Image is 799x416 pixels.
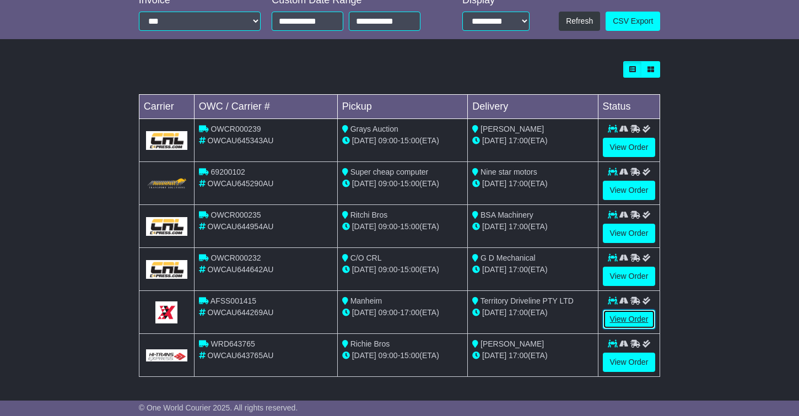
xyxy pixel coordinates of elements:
span: [DATE] [482,265,506,274]
span: [DATE] [352,351,376,360]
div: - (ETA) [342,307,463,318]
div: - (ETA) [342,221,463,233]
span: [DATE] [482,308,506,317]
span: AFSS001415 [210,296,256,305]
div: - (ETA) [342,135,463,147]
span: [PERSON_NAME] [481,339,544,348]
div: (ETA) [472,135,593,147]
span: 17:00 [509,222,528,231]
span: OWCAU645290AU [208,179,274,188]
span: G D Mechanical [481,253,536,262]
span: OWCAU643765AU [208,351,274,360]
span: [DATE] [352,179,376,188]
img: GetCarrierServiceLogo [146,131,187,150]
span: [PERSON_NAME] [481,125,544,133]
span: 17:00 [509,265,528,274]
div: - (ETA) [342,264,463,275]
span: Manheim [350,296,382,305]
span: 17:00 [509,136,528,145]
span: © One World Courier 2025. All rights reserved. [139,403,298,412]
td: Carrier [139,95,194,119]
img: GetCarrierServiceLogo [146,349,187,361]
span: [DATE] [482,351,506,360]
td: OWC / Carrier # [194,95,337,119]
span: Nine star motors [481,168,537,176]
span: 17:00 [509,351,528,360]
span: 69200102 [211,168,245,176]
span: 15:00 [400,179,419,188]
a: View Order [603,310,656,329]
span: C/O CRL [350,253,382,262]
div: (ETA) [472,178,593,190]
a: View Order [603,353,656,372]
img: GetCarrierServiceLogo [155,301,177,323]
img: GetCarrierServiceLogo [146,260,187,279]
span: [DATE] [352,265,376,274]
span: OWCAU644269AU [208,308,274,317]
div: - (ETA) [342,178,463,190]
span: 09:00 [379,179,398,188]
span: [DATE] [352,222,376,231]
span: 17:00 [400,308,419,317]
div: (ETA) [472,307,593,318]
span: [DATE] [352,136,376,145]
a: View Order [603,181,656,200]
span: 15:00 [400,351,419,360]
div: (ETA) [472,350,593,361]
td: Status [598,95,660,119]
td: Pickup [337,95,467,119]
a: CSV Export [606,12,660,31]
span: 09:00 [379,351,398,360]
div: - (ETA) [342,350,463,361]
span: BSA Machinery [481,210,533,219]
div: (ETA) [472,221,593,233]
a: View Order [603,138,656,157]
span: 09:00 [379,136,398,145]
span: Territory Driveline PTY LTD [481,296,574,305]
img: GetCarrierServiceLogo [146,217,187,236]
span: Super cheap computer [350,168,429,176]
span: [DATE] [482,179,506,188]
span: [DATE] [482,136,506,145]
span: Richie Bros [350,339,390,348]
span: [DATE] [352,308,376,317]
span: 15:00 [400,136,419,145]
span: OWCR000232 [211,253,261,262]
div: (ETA) [472,264,593,275]
span: 15:00 [400,222,419,231]
span: [DATE] [482,222,506,231]
span: 15:00 [400,265,419,274]
span: 09:00 [379,222,398,231]
a: View Order [603,224,656,243]
span: WRD643765 [211,339,255,348]
td: Delivery [468,95,598,119]
span: OWCR000235 [211,210,261,219]
a: View Order [603,267,656,286]
img: GetCarrierServiceLogo [146,177,187,190]
span: 09:00 [379,308,398,317]
button: Refresh [559,12,600,31]
span: OWCAU644642AU [208,265,274,274]
span: 17:00 [509,179,528,188]
span: OWCAU644954AU [208,222,274,231]
span: OWCAU645343AU [208,136,274,145]
span: OWCR000239 [211,125,261,133]
span: 09:00 [379,265,398,274]
span: 17:00 [509,308,528,317]
span: Ritchi Bros [350,210,388,219]
span: Grays Auction [350,125,398,133]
